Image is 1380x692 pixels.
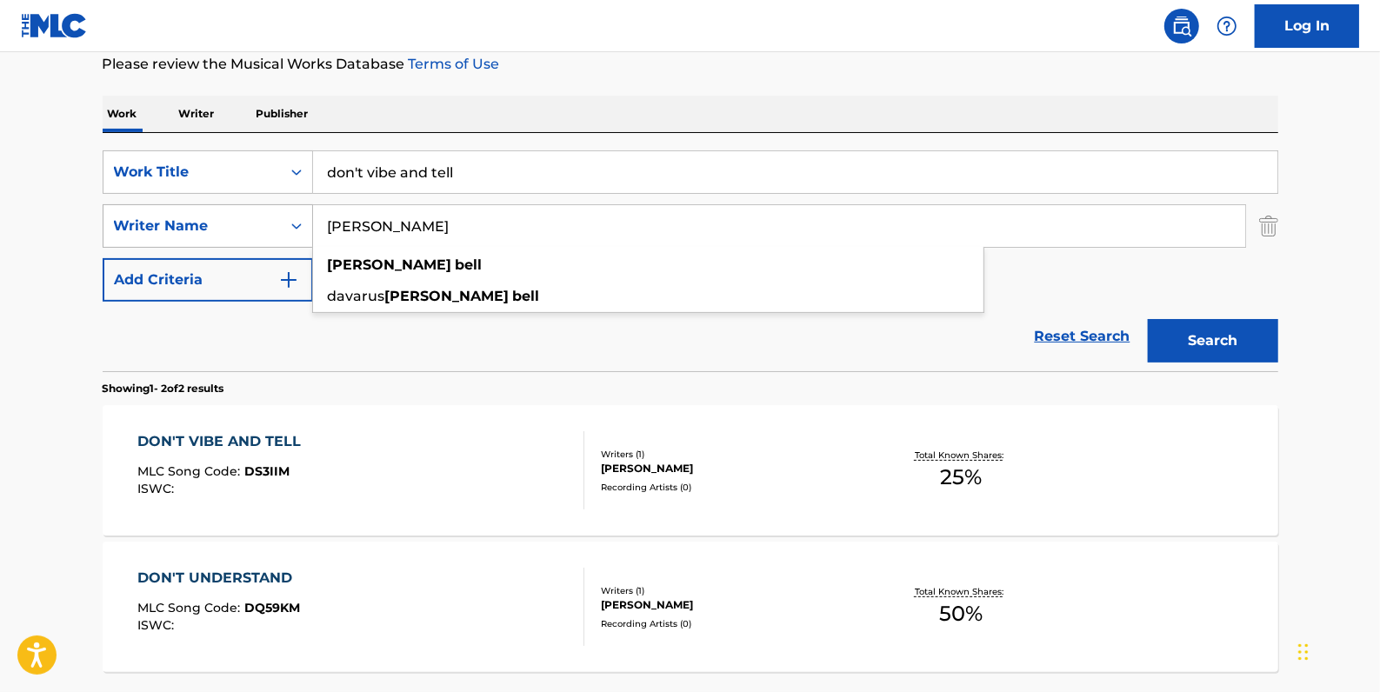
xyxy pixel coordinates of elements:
[137,431,310,452] div: DON'T VIBE AND TELL
[1293,609,1380,692] iframe: Chat Widget
[1026,317,1139,356] a: Reset Search
[103,96,143,132] p: Work
[137,617,178,633] span: ISWC :
[244,600,300,615] span: DQ59KM
[1255,4,1359,48] a: Log In
[328,256,452,273] strong: [PERSON_NAME]
[103,150,1278,371] form: Search Form
[601,481,863,494] div: Recording Artists ( 0 )
[137,481,178,496] span: ISWC :
[915,449,1008,462] p: Total Known Shares:
[251,96,314,132] p: Publisher
[1259,204,1278,248] img: Delete Criterion
[137,600,244,615] span: MLC Song Code :
[405,56,500,72] a: Terms of Use
[278,269,299,290] img: 9d2ae6d4665cec9f34b9.svg
[940,462,982,493] span: 25 %
[939,598,983,629] span: 50 %
[1171,16,1192,37] img: search
[601,597,863,613] div: [PERSON_NAME]
[1148,319,1278,363] button: Search
[1210,9,1244,43] div: Help
[1298,626,1309,678] div: Drag
[513,288,540,304] strong: bell
[137,463,244,479] span: MLC Song Code :
[601,448,863,461] div: Writers ( 1 )
[103,405,1278,536] a: DON'T VIBE AND TELLMLC Song Code:DS3IIMISWC:Writers (1)[PERSON_NAME]Recording Artists (0)Total Kn...
[114,216,270,236] div: Writer Name
[328,288,385,304] span: davarus
[1164,9,1199,43] a: Public Search
[114,162,270,183] div: Work Title
[915,585,1008,598] p: Total Known Shares:
[103,542,1278,672] a: DON'T UNDERSTANDMLC Song Code:DQ59KMISWC:Writers (1)[PERSON_NAME]Recording Artists (0)Total Known...
[601,584,863,597] div: Writers ( 1 )
[601,461,863,476] div: [PERSON_NAME]
[601,617,863,630] div: Recording Artists ( 0 )
[456,256,483,273] strong: bell
[174,96,220,132] p: Writer
[137,568,301,589] div: DON'T UNDERSTAND
[244,463,290,479] span: DS3IIM
[385,288,510,304] strong: [PERSON_NAME]
[1217,16,1237,37] img: help
[103,381,224,396] p: Showing 1 - 2 of 2 results
[103,258,313,302] button: Add Criteria
[21,13,88,38] img: MLC Logo
[103,54,1278,75] p: Please review the Musical Works Database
